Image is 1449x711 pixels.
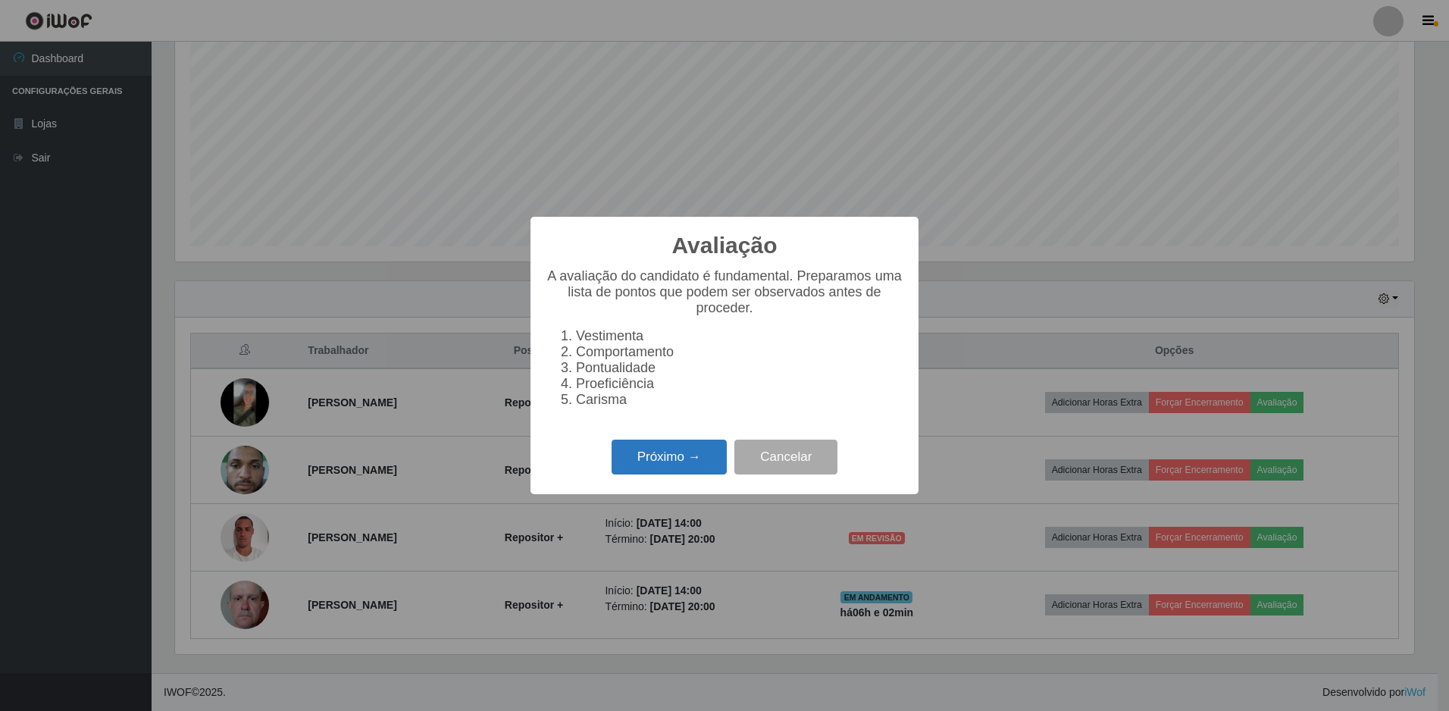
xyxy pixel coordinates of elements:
li: Vestimenta [576,328,903,344]
button: Cancelar [734,440,837,475]
li: Comportamento [576,344,903,360]
p: A avaliação do candidato é fundamental. Preparamos uma lista de pontos que podem ser observados a... [546,268,903,316]
li: Carisma [576,392,903,408]
li: Pontualidade [576,360,903,376]
h2: Avaliação [672,232,778,259]
li: Proeficiência [576,376,903,392]
button: Próximo → [612,440,727,475]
